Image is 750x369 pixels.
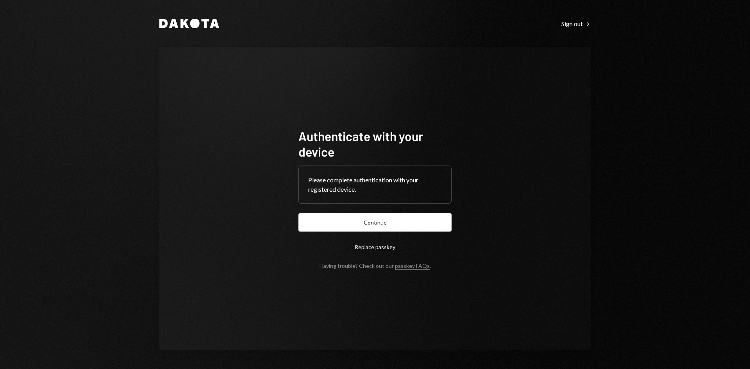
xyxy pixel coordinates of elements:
[561,20,591,28] div: Sign out
[298,238,452,256] button: Replace passkey
[395,262,430,270] a: passkey FAQs
[298,213,452,232] button: Continue
[320,262,431,269] div: Having trouble? Check out our .
[298,128,452,159] h1: Authenticate with your device
[561,19,591,28] a: Sign out
[308,175,442,194] div: Please complete authentication with your registered device.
